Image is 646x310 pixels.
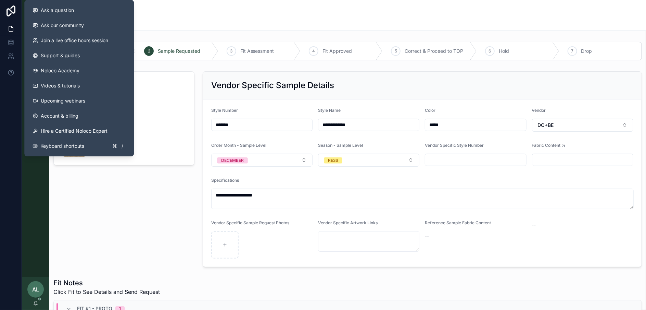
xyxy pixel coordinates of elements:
span: Keyboard shortcuts [40,143,84,150]
span: Vendor Specific Style Number [425,143,484,148]
span: Account & billing [41,112,78,119]
a: Upcoming webinars [27,93,131,108]
button: Select Button [532,119,633,132]
span: Season - Sample Level [318,143,363,148]
span: Reference Sample Fabric Content [425,220,491,225]
span: -- [532,222,536,229]
span: 7 [571,48,573,54]
span: Join a live office hours session [41,37,108,44]
span: Sample Requested [158,48,200,55]
div: DECEMBER [221,157,244,164]
span: Videos & tutorials [41,82,80,89]
span: DO+BE [538,122,554,129]
a: Videos & tutorials [27,78,131,93]
span: Vendor [532,108,546,113]
a: Noloco Academy [27,63,131,78]
span: 5 [395,48,397,54]
span: Support & guides [41,52,80,59]
span: Fit Approved [322,48,352,55]
span: 2 [148,48,150,54]
a: Support & guides [27,48,131,63]
h2: Vendor Specific Sample Details [211,80,334,91]
span: Vendor Specific Artwork Links [318,220,378,225]
span: Specifications [211,178,239,183]
button: Select Button [318,154,419,167]
span: AL [32,285,39,294]
span: Fabric Content % [532,143,566,148]
span: -- [425,233,429,240]
div: RE26 [328,157,338,164]
a: Join a live office hours session [27,33,131,48]
button: Select Button [211,154,313,167]
span: 4 [312,48,315,54]
button: Ask a question [27,3,131,18]
a: Ask our community [27,18,131,33]
button: Hire a Certified Noloco Expert [27,123,131,139]
span: Ask a question [41,7,74,14]
div: scrollable content [22,27,49,150]
span: Upcoming webinars [41,97,85,104]
span: Click Fit to See Details and Send Request [53,288,160,296]
button: Keyboard shortcuts/ [27,139,131,154]
span: Noloco Academy [41,67,79,74]
span: Correct & Proceed to TOP [405,48,463,55]
h1: Fit Notes [53,278,160,288]
span: Vendor Specific Sample Request Photos [211,220,289,225]
span: 3 [230,48,232,54]
a: Account & billing [27,108,131,123]
span: Drop [581,48,592,55]
span: Fit Assessment [240,48,274,55]
span: Style Name [318,108,341,113]
span: Style Number [211,108,238,113]
span: Hold [499,48,509,55]
span: / [119,143,125,149]
span: Order Month - Sample Level [211,143,266,148]
span: Ask our community [41,22,84,29]
span: Color [425,108,435,113]
span: Hire a Certified Noloco Expert [41,128,107,134]
span: 6 [489,48,491,54]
